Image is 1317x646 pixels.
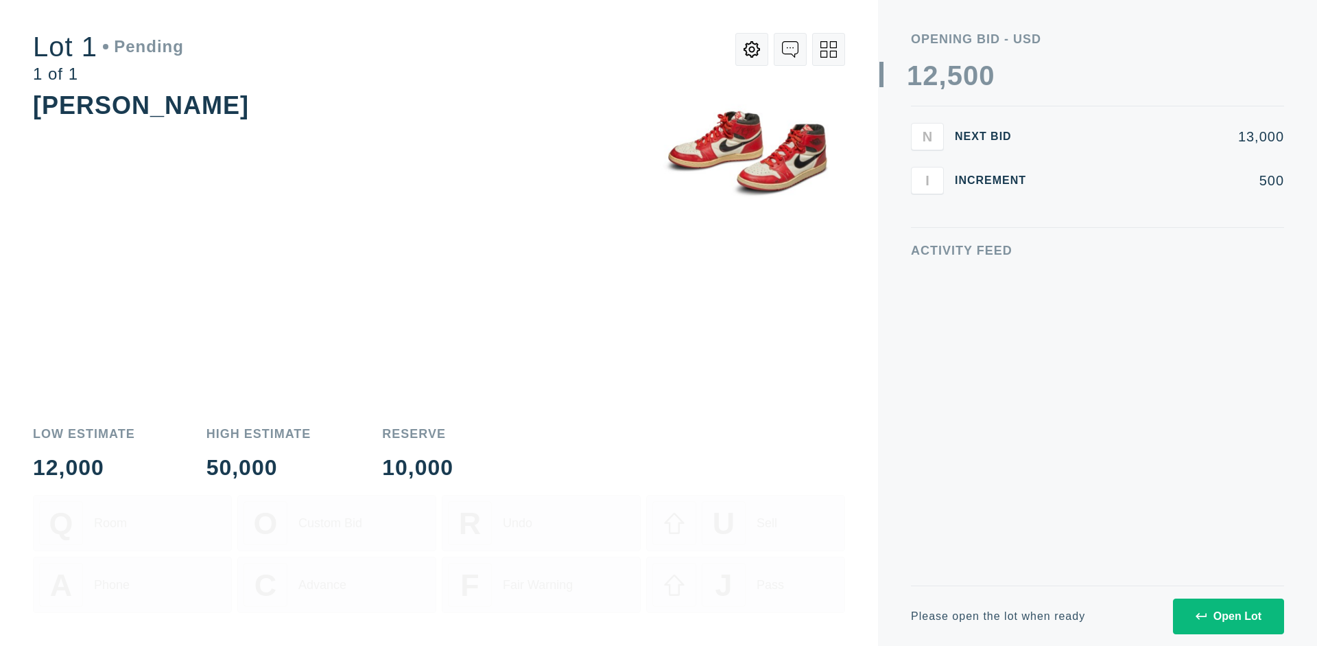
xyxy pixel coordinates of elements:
div: Next Bid [955,131,1037,142]
div: 13,000 [1048,130,1284,143]
div: Increment [955,175,1037,186]
span: N [923,128,932,144]
div: 1 of 1 [33,66,184,82]
button: Open Lot [1173,599,1284,634]
div: Lot 1 [33,33,184,60]
div: , [939,62,947,336]
div: 50,000 [206,457,311,478]
div: 2 [923,62,938,89]
button: I [911,167,944,194]
div: Opening bid - USD [911,33,1284,45]
div: 1 [907,62,923,89]
div: [PERSON_NAME] [33,91,249,119]
div: 500 [1048,174,1284,187]
div: Low Estimate [33,428,135,440]
span: I [925,172,929,188]
div: Pending [103,38,184,55]
div: 5 [947,62,963,89]
div: Reserve [382,428,453,440]
div: 10,000 [382,457,453,478]
button: N [911,123,944,150]
div: Open Lot [1196,610,1261,623]
div: 12,000 [33,457,135,478]
div: Please open the lot when ready [911,611,1085,622]
div: 0 [963,62,979,89]
div: 0 [979,62,995,89]
div: High Estimate [206,428,311,440]
div: Activity Feed [911,244,1284,257]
